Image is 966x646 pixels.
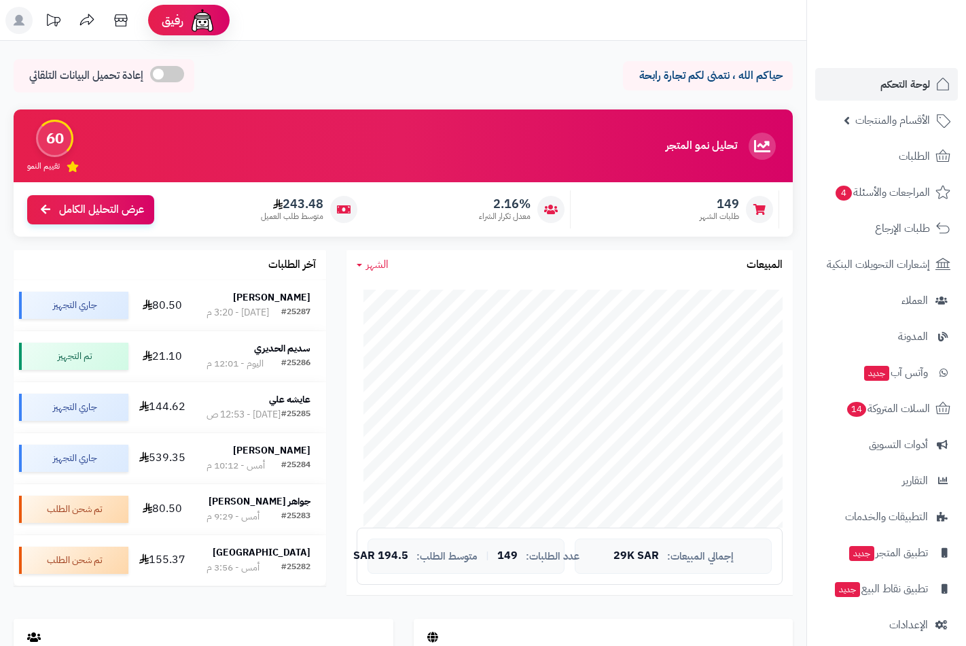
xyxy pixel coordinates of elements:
span: العملاء [901,291,928,310]
div: #25282 [281,561,310,575]
div: جاري التجهيز [19,445,128,472]
div: أمس - 9:29 م [207,510,260,524]
div: جاري التجهيز [19,292,128,319]
span: متوسط الطلب: [416,551,478,562]
span: السلات المتروكة [846,399,930,418]
span: إجمالي المبيعات: [667,551,734,562]
span: 243.48 [261,197,323,211]
a: الطلبات [815,140,958,173]
td: 80.50 [134,484,191,534]
div: [DATE] - 12:53 ص [207,408,281,422]
span: لوحة التحكم [880,75,930,94]
span: عرض التحليل الكامل [59,202,144,218]
span: طلبات الإرجاع [875,219,930,238]
td: 539.35 [134,433,191,483]
a: وآتس آبجديد [815,356,958,389]
span: التطبيقات والخدمات [845,507,928,526]
td: 21.10 [134,331,191,381]
a: طلبات الإرجاع [815,212,958,245]
span: أدوات التسويق [869,435,928,454]
h3: آخر الطلبات [268,259,316,271]
a: التقارير [815,464,958,497]
a: التطبيقات والخدمات [815,500,958,533]
span: وآتس آب [863,363,928,382]
strong: عايشه علي [269,392,310,407]
span: طلبات الشهر [700,211,739,222]
a: عرض التحليل الكامل [27,195,154,224]
span: الإعدادات [889,615,928,634]
div: أمس - 3:56 م [207,561,260,575]
a: العملاء [815,284,958,317]
div: #25286 [281,357,310,371]
td: 80.50 [134,280,191,330]
span: 194.5 SAR [353,550,408,562]
span: التقارير [902,471,928,490]
span: المراجعات والأسئلة [834,183,930,202]
h3: تحليل نمو المتجر [666,140,737,152]
span: الطلبات [899,147,930,166]
span: الشهر [366,256,389,273]
a: إشعارات التحويلات البنكية [815,248,958,281]
span: الأقسام والمنتجات [855,111,930,130]
span: 4 [836,186,852,201]
span: جديد [835,582,860,597]
span: 29K SAR [613,550,659,562]
span: 149 [497,550,518,562]
span: معدل تكرار الشراء [479,211,531,222]
a: تطبيق نقاط البيعجديد [815,573,958,605]
span: رفيق [162,12,183,29]
td: 144.62 [134,382,191,432]
a: السلات المتروكة14 [815,392,958,425]
span: جديد [849,546,874,561]
a: الإعدادات [815,609,958,641]
a: تطبيق المتجرجديد [815,537,958,569]
span: 2.16% [479,197,531,211]
a: تحديثات المنصة [36,7,70,37]
div: تم شحن الطلب [19,547,128,574]
span: المدونة [898,327,928,346]
div: أمس - 10:12 م [207,459,265,473]
strong: [PERSON_NAME] [233,443,310,458]
div: جاري التجهيز [19,394,128,421]
strong: [GEOGRAPHIC_DATA] [213,545,310,560]
span: إشعارات التحويلات البنكية [827,255,930,274]
a: لوحة التحكم [815,68,958,101]
div: #25287 [281,306,310,320]
span: تطبيق نقاط البيع [834,579,928,598]
strong: سديم الحديري [254,341,310,356]
a: الشهر [357,257,389,273]
img: ai-face.png [189,7,216,34]
div: [DATE] - 3:20 م [207,306,269,320]
span: | [486,551,489,561]
span: جديد [864,366,889,381]
a: المراجعات والأسئلة4 [815,176,958,209]
a: أدوات التسويق [815,428,958,461]
span: تطبيق المتجر [848,543,928,562]
td: 155.37 [134,535,191,585]
span: تقييم النمو [27,160,60,172]
span: عدد الطلبات: [526,551,579,562]
span: إعادة تحميل البيانات التلقائي [29,68,143,84]
div: تم شحن الطلب [19,496,128,523]
div: اليوم - 12:01 م [207,357,264,371]
div: #25284 [281,459,310,473]
strong: [PERSON_NAME] [233,290,310,305]
span: 14 [847,402,866,417]
h3: المبيعات [747,259,783,271]
div: #25283 [281,510,310,524]
span: 149 [700,197,739,211]
div: #25285 [281,408,310,422]
p: حياكم الله ، نتمنى لكم تجارة رابحة [633,68,783,84]
a: المدونة [815,320,958,353]
span: متوسط طلب العميل [261,211,323,222]
strong: جواهر [PERSON_NAME] [209,494,310,509]
div: تم التجهيز [19,343,128,370]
